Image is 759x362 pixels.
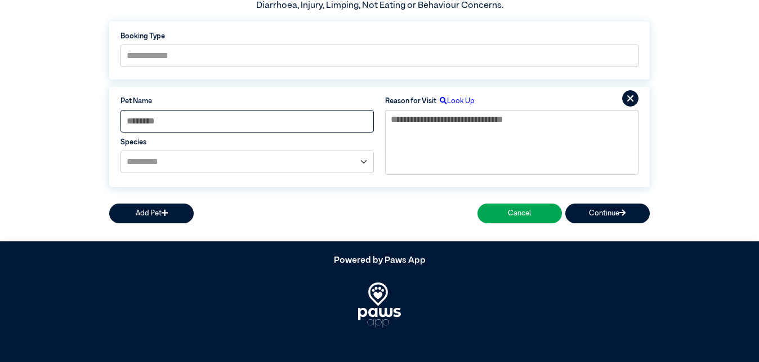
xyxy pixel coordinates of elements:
[436,96,475,107] label: Look Up
[109,204,194,223] button: Add Pet
[385,96,436,107] label: Reason for Visit
[120,31,639,42] label: Booking Type
[477,204,562,223] button: Cancel
[358,282,401,328] img: PawsApp
[120,137,374,148] label: Species
[565,204,650,223] button: Continue
[109,255,650,266] h5: Powered by Paws App
[120,96,374,107] label: Pet Name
